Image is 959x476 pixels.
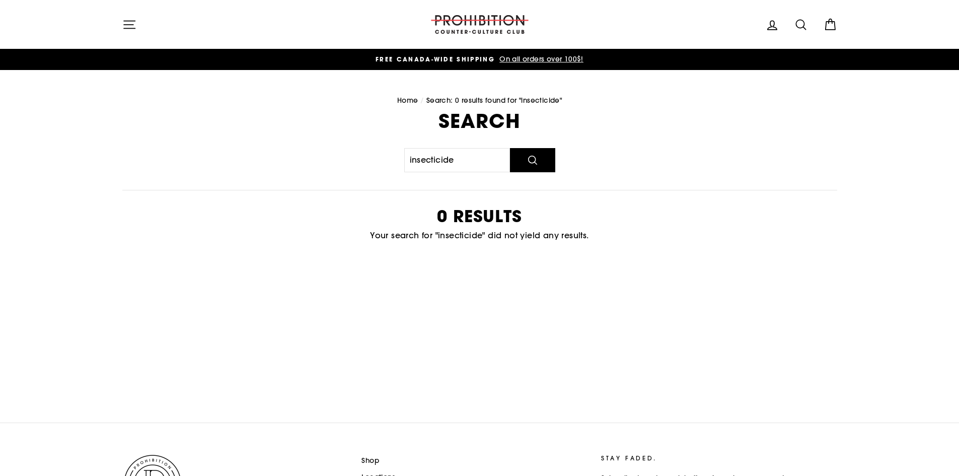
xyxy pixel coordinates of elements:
[397,96,418,105] a: Home
[601,453,799,463] p: STAY FADED.
[122,208,837,225] h2: 0 results
[125,54,835,65] a: FREE CANADA-WIDE SHIPPING On all orders over 100$!
[122,95,837,106] nav: breadcrumbs
[122,229,837,242] p: Your search for "insecticide" did not yield any results.
[429,15,530,34] img: PROHIBITION COUNTER-CULTURE CLUB
[404,148,510,172] input: Search our store
[122,111,837,130] h1: Search
[376,55,495,63] span: FREE CANADA-WIDE SHIPPING
[426,96,562,105] span: Search: 0 results found for "insecticide"
[420,96,424,105] span: /
[361,453,379,468] a: Shop
[497,54,583,63] span: On all orders over 100$!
